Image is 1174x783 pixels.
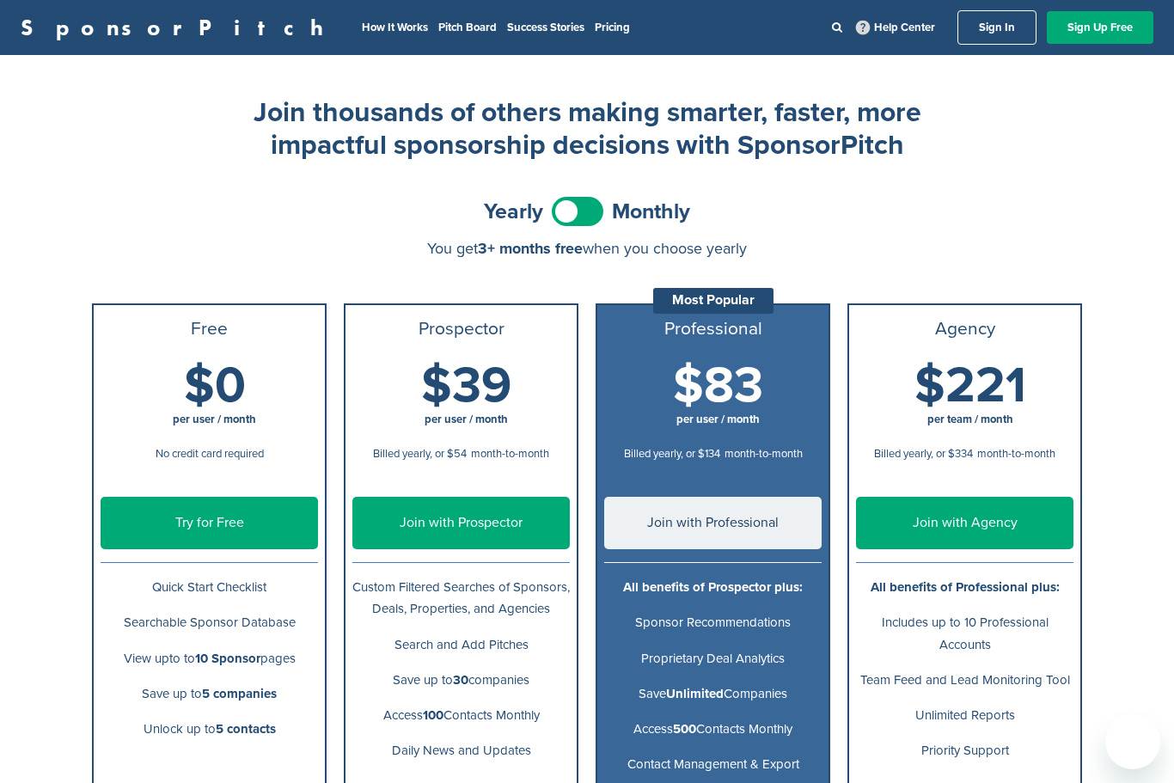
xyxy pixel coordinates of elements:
[604,719,822,740] p: Access Contacts Monthly
[856,670,1073,691] p: Team Feed and Lead Monitoring Tool
[856,705,1073,726] p: Unlimited Reports
[453,672,468,688] b: 30
[856,319,1073,340] h3: Agency
[92,240,1082,257] div: You get when you choose yearly
[421,356,511,416] span: $39
[101,319,318,340] h3: Free
[595,21,630,34] a: Pricing
[243,96,931,162] h2: Join thousands of others making smarter, faster, more impactful sponsorship decisions with Sponso...
[612,201,690,223] span: Monthly
[352,634,570,656] p: Search and Add Pitches
[101,683,318,705] p: Save up to
[914,356,1026,416] span: $221
[604,683,822,705] p: Save Companies
[725,447,803,461] span: month-to-month
[1105,714,1160,769] iframe: Button to launch messaging window
[202,686,277,701] b: 5 companies
[676,413,760,426] span: per user / month
[604,497,822,549] a: Join with Professional
[373,447,467,461] span: Billed yearly, or $54
[673,356,763,416] span: $83
[871,579,1060,595] b: All benefits of Professional plus:
[21,16,334,39] a: SponsorPitch
[624,447,720,461] span: Billed yearly, or $134
[856,497,1073,549] a: Join with Agency
[438,21,497,34] a: Pitch Board
[101,612,318,633] p: Searchable Sponsor Database
[101,577,318,598] p: Quick Start Checklist
[604,648,822,670] p: Proprietary Deal Analytics
[471,447,549,461] span: month-to-month
[874,447,973,461] span: Billed yearly, or $334
[927,413,1013,426] span: per team / month
[666,686,724,701] b: Unlimited
[195,651,260,666] b: 10 Sponsor
[216,721,276,737] b: 5 contacts
[352,497,570,549] a: Join with Prospector
[478,239,583,258] span: 3+ months free
[184,356,246,416] span: $0
[352,577,570,620] p: Custom Filtered Searches of Sponsors, Deals, Properties, and Agencies
[507,21,584,34] a: Success Stories
[156,447,264,461] span: No credit card required
[101,719,318,740] p: Unlock up to
[352,705,570,726] p: Access Contacts Monthly
[352,670,570,691] p: Save up to companies
[604,754,822,775] p: Contact Management & Export
[173,413,256,426] span: per user / month
[484,201,543,223] span: Yearly
[604,319,822,340] h3: Professional
[653,288,773,314] div: Most Popular
[957,10,1036,45] a: Sign In
[101,648,318,670] p: View upto to pages
[853,17,939,38] a: Help Center
[423,707,443,723] b: 100
[977,447,1055,461] span: month-to-month
[101,497,318,549] a: Try for Free
[352,740,570,762] p: Daily News and Updates
[425,413,508,426] span: per user / month
[623,579,803,595] b: All benefits of Prospector plus:
[673,721,696,737] b: 500
[604,612,822,633] p: Sponsor Recommendations
[856,612,1073,655] p: Includes up to 10 Professional Accounts
[856,740,1073,762] p: Priority Support
[352,319,570,340] h3: Prospector
[1047,11,1153,44] a: Sign Up Free
[362,21,428,34] a: How It Works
